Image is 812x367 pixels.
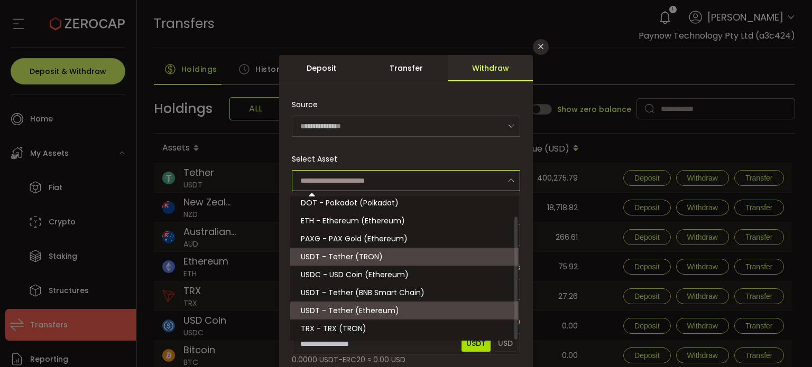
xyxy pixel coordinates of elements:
span: ETH - Ethereum (Ethereum) [301,215,405,226]
span: USDT - Tether (Ethereum) [301,305,399,316]
div: Transfer [364,55,448,81]
iframe: Chat Widget [759,316,812,367]
span: USDC - USD Coin (Ethereum) [301,269,409,280]
label: Select Asset [292,154,344,164]
span: 0.0000 USDT-ERC20 ≈ 0.00 USD [292,354,405,365]
span: DOT - Polkadot (Polkadot) [301,197,399,208]
div: Deposit [279,55,364,81]
span: USD [493,335,518,352]
button: Close [533,39,549,55]
span: USDT [462,335,491,352]
span: USDT - Tether (TRON) [301,251,383,262]
span: Source [292,94,318,115]
div: Withdraw [448,55,533,81]
span: USDT - Tether (BNB Smart Chain) [301,287,425,298]
span: TRX - TRX (TRON) [301,323,366,334]
span: PAXG - PAX Gold (Ethereum) [301,233,408,244]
